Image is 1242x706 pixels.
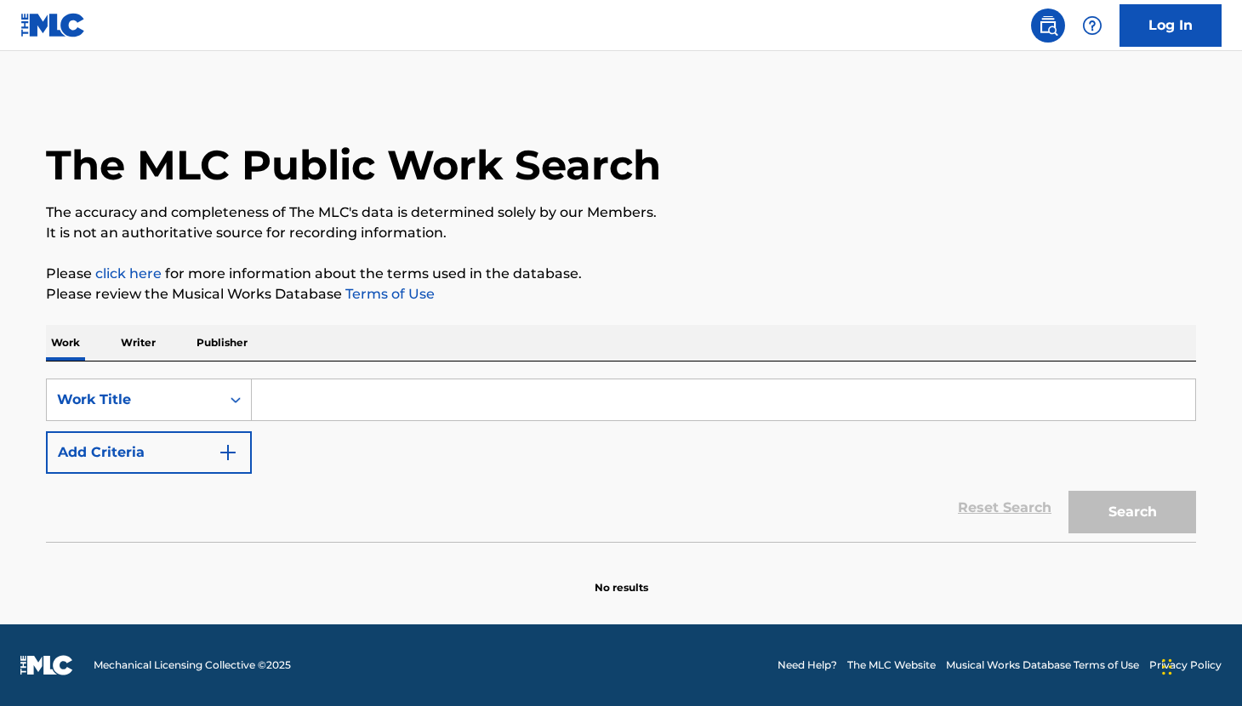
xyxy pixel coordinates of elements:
form: Search Form [46,379,1196,542]
div: Help [1075,9,1109,43]
p: Please for more information about the terms used in the database. [46,264,1196,284]
a: Terms of Use [342,286,435,302]
p: The accuracy and completeness of The MLC's data is determined solely by our Members. [46,202,1196,223]
p: Writer [116,325,161,361]
a: click here [95,265,162,282]
a: The MLC Website [847,658,936,673]
a: Need Help? [778,658,837,673]
a: Public Search [1031,9,1065,43]
p: Work [46,325,85,361]
a: Musical Works Database Terms of Use [946,658,1139,673]
p: It is not an authoritative source for recording information. [46,223,1196,243]
div: Work Title [57,390,210,410]
button: Add Criteria [46,431,252,474]
h1: The MLC Public Work Search [46,139,661,191]
img: search [1038,15,1058,36]
p: No results [595,560,648,595]
a: Log In [1120,4,1222,47]
iframe: Chat Widget [1157,624,1242,706]
p: Publisher [191,325,253,361]
img: MLC Logo [20,13,86,37]
div: Drag [1162,641,1172,692]
img: logo [20,655,73,675]
p: Please review the Musical Works Database [46,284,1196,305]
img: 9d2ae6d4665cec9f34b9.svg [218,442,238,463]
img: help [1082,15,1102,36]
span: Mechanical Licensing Collective © 2025 [94,658,291,673]
a: Privacy Policy [1149,658,1222,673]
